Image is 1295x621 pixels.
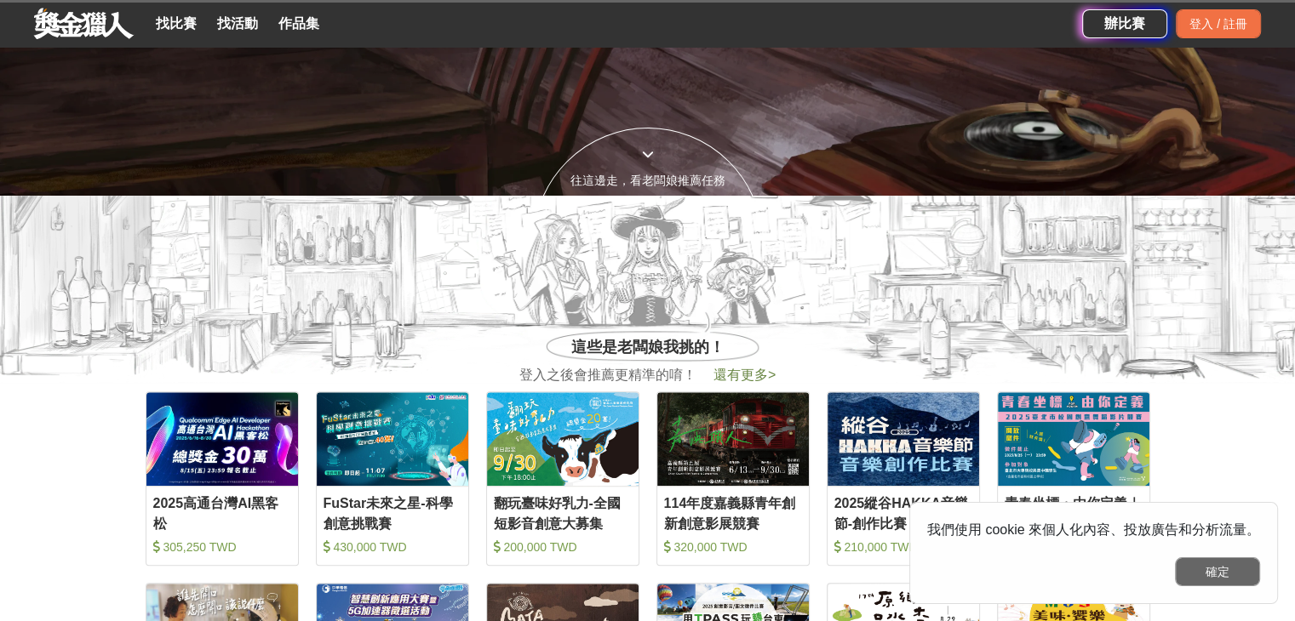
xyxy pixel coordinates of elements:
[571,336,725,359] span: 這些是老闆娘我挑的！
[834,538,972,555] div: 210,000 TWD
[997,391,1150,566] a: Cover Image青春坐標・由你定義｜2025臺北市校園創意舞蹈影片競賽 84,000 TWD
[153,493,291,532] div: 2025高通台灣AI黑客松
[210,12,265,36] a: 找活動
[998,392,1149,486] img: Cover Image
[153,538,291,555] div: 305,250 TWD
[316,391,469,566] a: Cover ImageFuStar未來之星-科學創意挑戰賽 430,000 TWD
[494,538,632,555] div: 200,000 TWD
[487,392,639,486] img: Cover Image
[664,538,802,555] div: 320,000 TWD
[1176,9,1261,38] div: 登入 / 註冊
[927,522,1260,537] span: 我們使用 cookie 來個人化內容、投放廣告和分析流量。
[324,493,461,532] div: FuStar未來之星-科學創意挑戰賽
[1005,493,1143,532] div: 青春坐標・由你定義｜2025臺北市校園創意舞蹈影片競賽
[713,367,776,382] span: 還有更多 >
[713,367,776,382] a: 還有更多>
[272,12,326,36] a: 作品集
[534,172,762,190] div: 往這邊走，看老闆娘推薦任務
[494,493,632,532] div: 翻玩臺味好乳力-全國短影音創意大募集
[519,365,696,385] span: 登入之後會推薦更精準的唷！
[1082,9,1167,38] a: 辦比賽
[664,493,802,532] div: 114年度嘉義縣青年創新創意影展競賽
[828,392,979,486] img: Cover Image
[324,538,461,555] div: 430,000 TWD
[149,12,203,36] a: 找比賽
[146,391,299,566] a: Cover Image2025高通台灣AI黑客松 305,250 TWD
[317,392,468,486] img: Cover Image
[657,392,809,486] img: Cover Image
[834,493,972,532] div: 2025縱谷HAKKA音樂節-創作比賽
[486,391,639,566] a: Cover Image翻玩臺味好乳力-全國短影音創意大募集 200,000 TWD
[1175,557,1260,586] button: 確定
[656,391,810,566] a: Cover Image114年度嘉義縣青年創新創意影展競賽 320,000 TWD
[827,391,980,566] a: Cover Image2025縱谷HAKKA音樂節-創作比賽 210,000 TWD
[146,392,298,486] img: Cover Image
